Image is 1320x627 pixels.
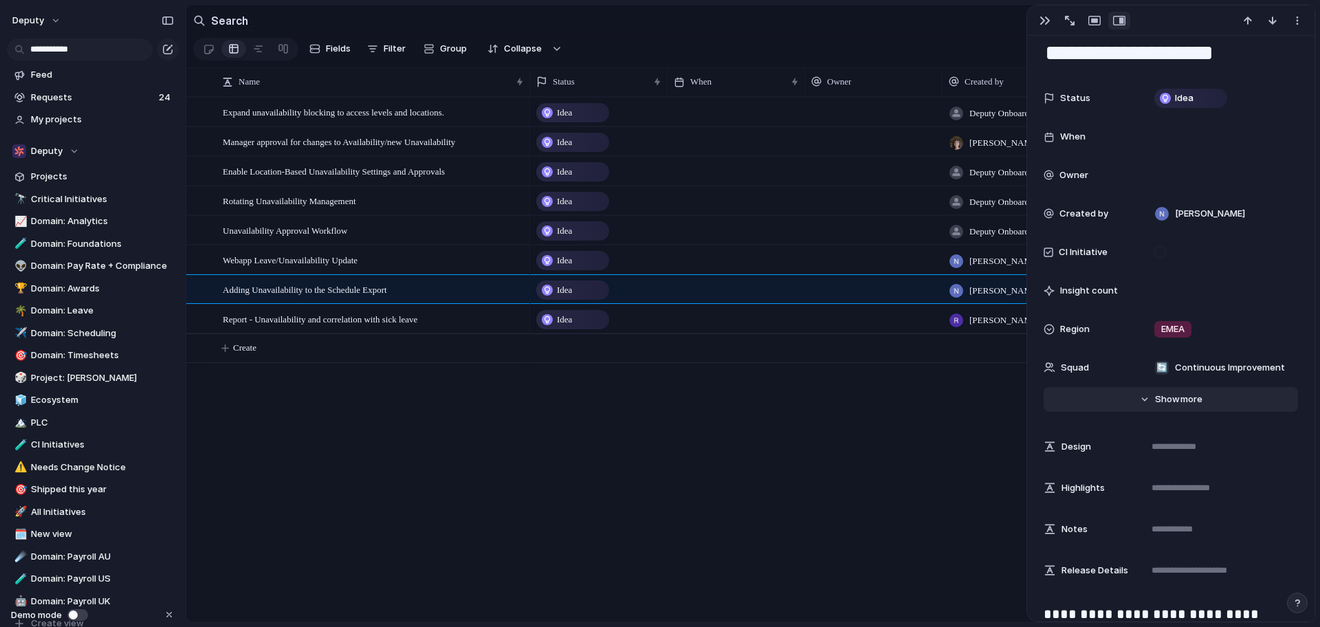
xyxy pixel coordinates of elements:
span: New view [31,527,174,541]
a: 🎯Shipped this year [7,479,179,500]
span: When [1060,130,1086,144]
span: Idea [557,135,572,149]
button: 🧪 [12,237,26,251]
button: ✈️ [12,327,26,340]
a: 👽Domain: Pay Rate + Compliance [7,256,179,276]
button: 🧪 [12,438,26,452]
span: Collapse [504,42,542,56]
a: 🧪Domain: Payroll US [7,569,179,589]
span: CI Initiative [1059,245,1108,259]
div: 🧪 [14,437,24,453]
span: Shipped this year [31,483,174,496]
div: 🚀 [14,504,24,520]
div: ☄️Domain: Payroll AU [7,547,179,567]
div: 🗓️ [14,527,24,542]
div: 🎲 [14,370,24,386]
a: ✈️Domain: Scheduling [7,323,179,344]
span: All Initiatives [31,505,174,519]
span: Rotating Unavailability Management [223,192,356,208]
span: deputy [12,14,44,27]
button: Collapse [479,38,549,60]
span: Fields [326,42,351,56]
a: Requests24 [7,87,179,108]
span: Domain: Timesheets [31,349,174,362]
span: Idea [557,224,572,238]
span: more [1180,393,1202,406]
span: 24 [159,91,173,104]
div: 📈 [14,214,24,230]
span: Webapp Leave/Unavailability Update [223,252,357,267]
button: 📈 [12,214,26,228]
div: 🔭Critical Initiatives [7,189,179,210]
span: Domain: Leave [31,304,174,318]
span: Deputy Onboarding [969,107,1041,120]
span: [PERSON_NAME] [969,254,1040,268]
a: 🗓️New view [7,524,179,544]
a: Projects [7,166,179,187]
div: 🎯 [14,482,24,498]
button: ☄️ [12,550,26,564]
div: 🤖 [14,593,24,609]
a: 🚀All Initiatives [7,502,179,522]
a: 🤖Domain: Payroll UK [7,591,179,612]
span: Domain: Scheduling [31,327,174,340]
span: Idea [557,254,572,267]
span: EMEA [1161,322,1185,336]
div: 🔄 [1155,361,1169,375]
button: Group [417,38,474,60]
span: Domain: Payroll AU [31,550,174,564]
span: Domain: Awards [31,282,174,296]
span: Idea [557,313,572,327]
span: Deputy [31,144,63,158]
a: Feed [7,65,179,85]
button: 🎲 [12,371,26,385]
span: Created by [1059,207,1108,221]
span: Created by [965,75,1004,89]
button: Filter [362,38,411,60]
button: 🧪 [12,572,26,586]
span: Group [440,42,467,56]
span: Domain: Pay Rate + Compliance [31,259,174,273]
span: Name [239,75,260,89]
button: 🧊 [12,393,26,407]
button: 🌴 [12,304,26,318]
a: 🏆Domain: Awards [7,278,179,299]
span: Enable Location-Based Unavailability Settings and Approvals [223,163,445,179]
a: 🧪CI Initiatives [7,434,179,455]
span: Insight count [1060,284,1118,298]
span: Demo mode [11,608,62,622]
span: Project: [PERSON_NAME] [31,371,174,385]
span: Status [1060,91,1090,105]
span: Create [233,341,256,355]
span: [PERSON_NAME][DEMOGRAPHIC_DATA] [969,313,1074,327]
a: ⚠️Needs Change Notice [7,457,179,478]
span: Deputy Onboarding [969,195,1041,209]
a: 📈Domain: Analytics [7,211,179,232]
span: Idea [1175,91,1193,105]
div: 🌴Domain: Leave [7,300,179,321]
div: 🏔️ [14,415,24,430]
div: ☄️ [14,549,24,564]
span: Continuous Improvement [1175,361,1285,375]
button: 🗓️ [12,527,26,541]
span: Domain: Payroll US [31,572,174,586]
div: 🧪Domain: Foundations [7,234,179,254]
span: Domain: Analytics [31,214,174,228]
span: Feed [31,68,174,82]
span: Idea [557,283,572,297]
div: 🧊Ecosystem [7,390,179,410]
div: 🔭 [14,191,24,207]
span: CI Initiatives [31,438,174,452]
span: Filter [384,42,406,56]
span: [PERSON_NAME] [1175,207,1245,221]
span: Release Details [1061,564,1128,577]
span: Critical Initiatives [31,192,174,206]
a: 🎯Domain: Timesheets [7,345,179,366]
div: 🌴 [14,303,24,319]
